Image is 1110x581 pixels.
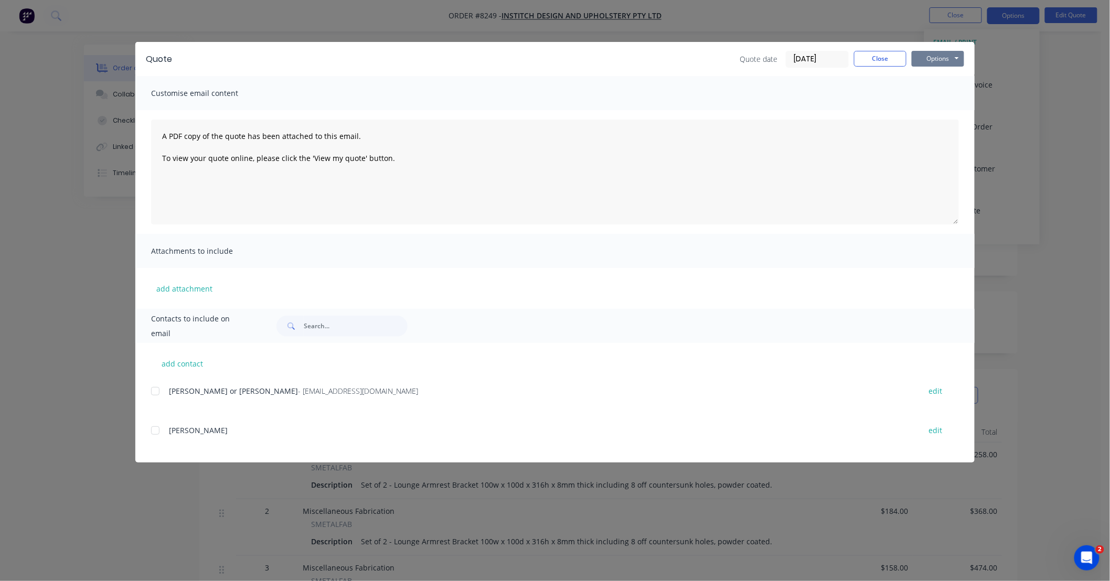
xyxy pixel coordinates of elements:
span: - [EMAIL_ADDRESS][DOMAIN_NAME] [298,386,418,396]
div: Quote [146,53,172,66]
textarea: A PDF copy of the quote has been attached to this email. To view your quote online, please click ... [151,120,959,224]
iframe: Intercom live chat [1074,545,1100,571]
button: add attachment [151,281,218,296]
span: Contacts to include on email [151,311,250,341]
button: Close [854,51,906,67]
span: 2 [1096,545,1104,554]
span: Customise email content [151,86,266,101]
button: add contact [151,356,214,371]
button: Options [912,51,964,67]
span: [PERSON_NAME] [169,425,228,435]
button: edit [923,384,949,398]
input: Search... [304,316,408,337]
span: [PERSON_NAME] or [PERSON_NAME] [169,386,298,396]
span: Quote date [740,53,777,64]
button: edit [923,423,949,437]
span: Attachments to include [151,244,266,259]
